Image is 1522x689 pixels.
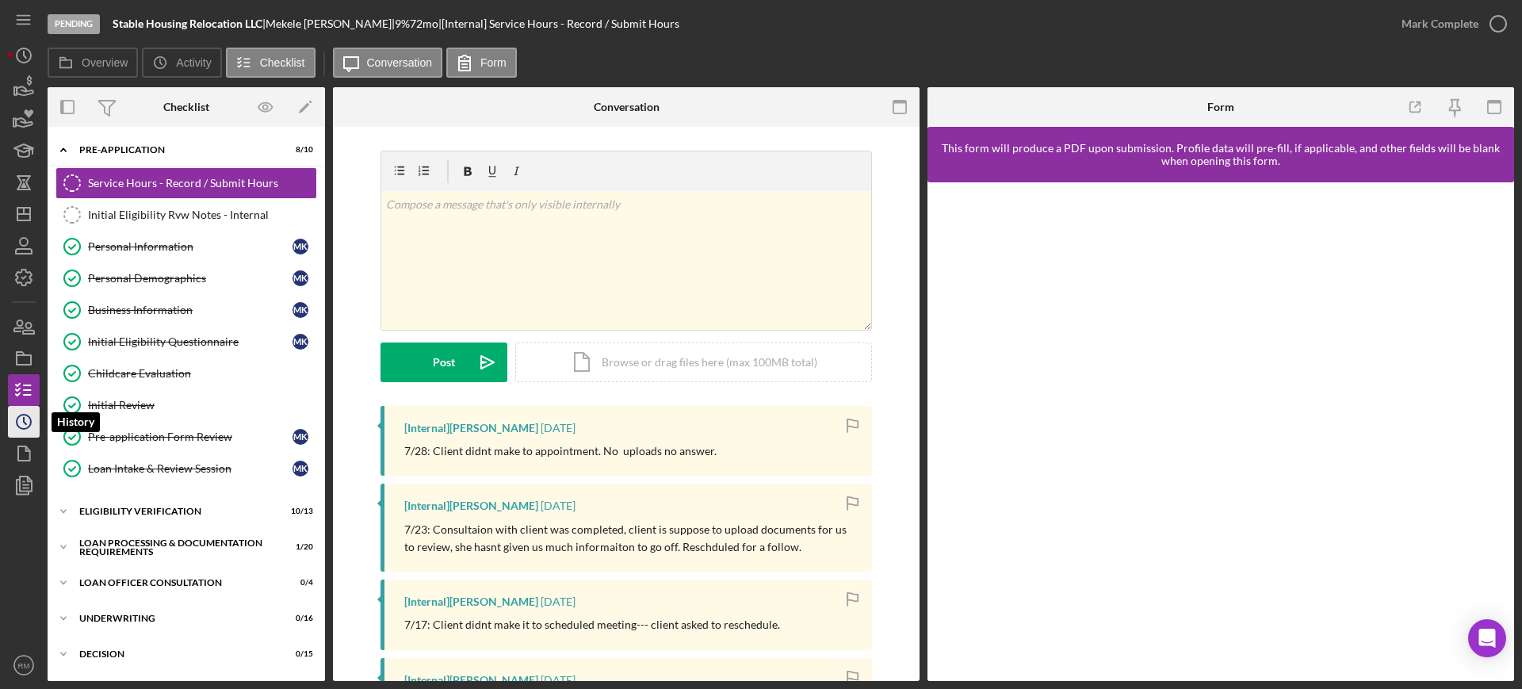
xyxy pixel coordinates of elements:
text: RM [18,661,30,670]
a: Pre-application Form ReviewMK [55,421,317,453]
label: Checklist [260,56,305,69]
div: Personal Information [88,240,293,253]
div: [Internal] [PERSON_NAME] [404,422,538,434]
div: Decision [79,649,273,659]
div: 8 / 10 [285,145,313,155]
label: Overview [82,56,128,69]
a: Initial Review [55,389,317,421]
a: Service Hours - Record / Submit Hours [55,167,317,199]
b: Stable Housing Relocation LLC [113,17,262,30]
div: Childcare Evaluation [88,367,316,380]
div: Loan Processing & Documentation Requirements [79,538,273,557]
div: 9 % [395,17,410,30]
button: Activity [142,48,221,78]
div: Open Intercom Messenger [1468,619,1506,657]
div: Conversation [594,101,660,113]
time: 2025-07-31 16:54 [541,500,576,512]
div: Mekele [PERSON_NAME] | [266,17,395,30]
div: | [Internal] Service Hours - Record / Submit Hours [438,17,679,30]
button: Checklist [226,48,315,78]
a: Personal InformationMK [55,231,317,262]
div: Mark Complete [1402,8,1478,40]
div: Business Information [88,304,293,316]
iframe: Lenderfit form [943,198,1500,665]
button: Mark Complete [1386,8,1514,40]
div: Initial Review [88,399,316,411]
div: M K [293,270,308,286]
div: M K [293,334,308,350]
div: 0 / 16 [285,614,313,623]
a: Initial Eligibility Rvw Notes - Internal [55,199,317,231]
label: Form [480,56,507,69]
div: Loan Officer Consultation [79,578,273,588]
div: Loan Intake & Review Session [88,462,293,475]
div: Personal Demographics [88,272,293,285]
p: 7/17: Client didnt make it to scheduled meeting--- client asked to reschedule. [404,616,780,633]
button: Form [446,48,517,78]
p: 7/23: Consultaion with client was completed, client is suppose to upload documents for us to revi... [404,521,856,557]
div: Underwriting [79,614,273,623]
div: Eligibility Verification [79,507,273,516]
div: This form will produce a PDF upon submission. Profile data will pre-fill, if applicable, and othe... [935,142,1506,167]
a: Personal DemographicsMK [55,262,317,294]
div: Pending [48,14,100,34]
a: Business InformationMK [55,294,317,326]
div: Checklist [163,101,209,113]
div: [Internal] [PERSON_NAME] [404,500,538,512]
button: RM [8,649,40,681]
a: Initial Eligibility QuestionnaireMK [55,326,317,358]
div: 1 / 20 [285,542,313,552]
div: Post [433,343,455,382]
div: Service Hours - Record / Submit Hours [88,177,316,189]
div: 0 / 15 [285,649,313,659]
div: [Internal] [PERSON_NAME] [404,595,538,608]
time: 2025-07-17 19:50 [541,595,576,608]
div: Form [1207,101,1234,113]
button: Post [380,343,507,382]
div: Initial Eligibility Rvw Notes - Internal [88,209,316,221]
div: [Internal] [PERSON_NAME] [404,674,538,687]
div: 72 mo [410,17,438,30]
div: Initial Eligibility Questionnaire [88,335,293,348]
button: Overview [48,48,138,78]
label: Conversation [367,56,433,69]
div: Pre-Application [79,145,273,155]
div: 0 / 4 [285,578,313,588]
div: | [113,17,266,30]
time: 2025-07-14 21:47 [541,674,576,687]
a: Loan Intake & Review SessionMK [55,453,317,484]
div: M K [293,429,308,445]
div: M K [293,461,308,477]
button: Conversation [333,48,443,78]
div: M K [293,239,308,255]
div: Pre-application Form Review [88,431,293,443]
time: 2025-07-31 16:56 [541,422,576,434]
div: 10 / 13 [285,507,313,516]
p: 7/28: Client didnt make to appointment. No uploads no answer. [404,442,717,460]
div: M K [293,302,308,318]
a: Childcare Evaluation [55,358,317,389]
label: Activity [176,56,211,69]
